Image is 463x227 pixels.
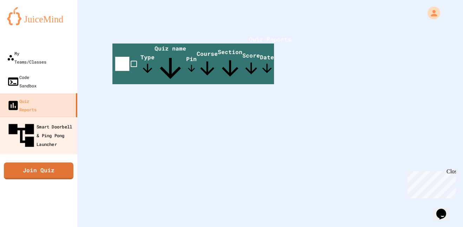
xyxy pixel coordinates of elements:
[242,52,260,77] span: Score
[405,168,456,198] iframe: chat widget
[7,97,37,114] div: Quiz Reports
[186,55,197,74] span: Pin
[4,162,73,179] a: Join Quiz
[7,7,70,25] img: logo-orange.svg
[6,120,76,151] div: Smart Doorbell & Ping Pong Launcher
[112,35,428,44] h1: Quiz Reports
[141,53,155,75] span: Type
[7,73,37,90] div: Code Sandbox
[3,3,48,45] div: Chat with us now!Close
[155,45,186,84] span: Quiz name
[7,49,46,66] div: My Teams/Classes
[433,199,456,220] iframe: chat widget
[260,53,274,75] span: Date
[115,56,130,71] input: select all desserts
[218,48,242,81] span: Section
[420,5,442,21] div: My Account
[197,50,218,79] span: Course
